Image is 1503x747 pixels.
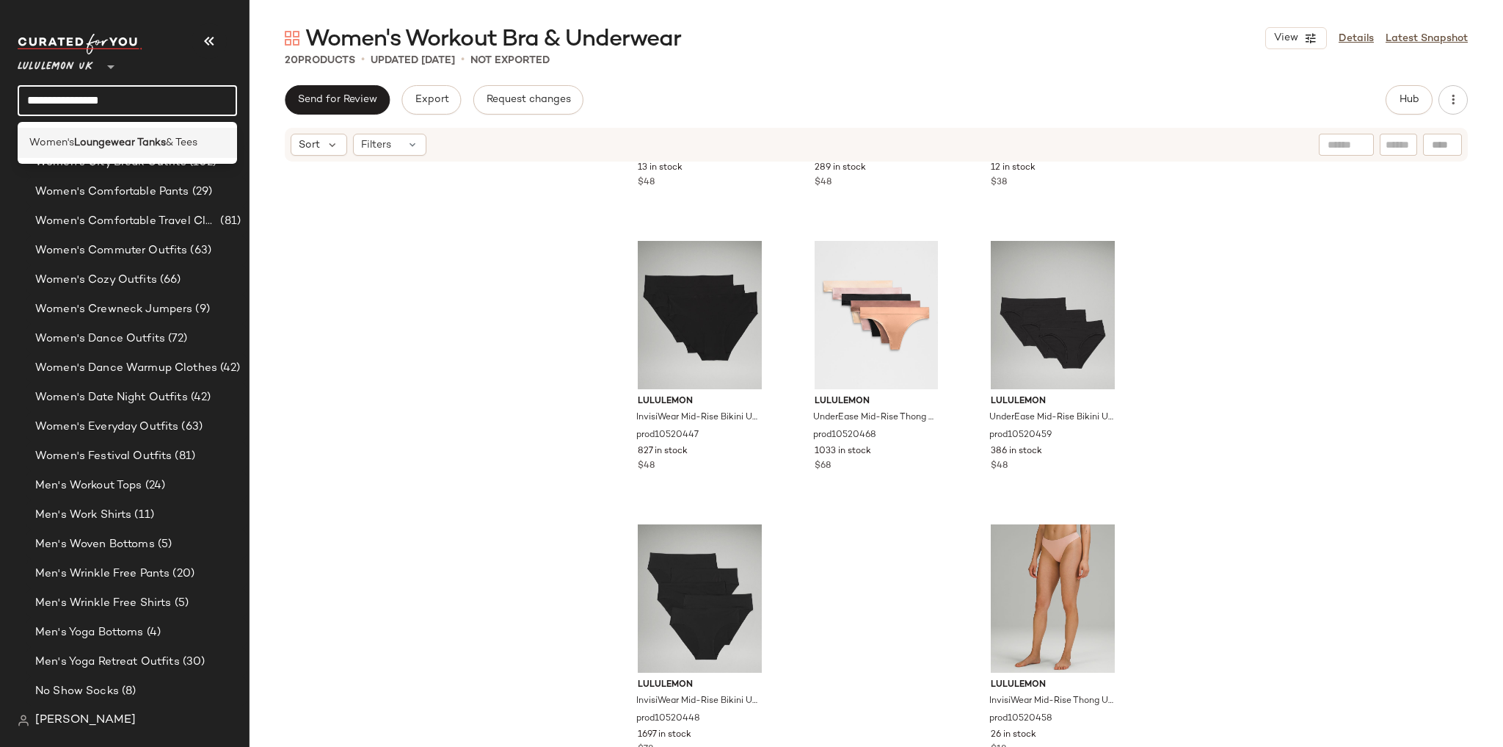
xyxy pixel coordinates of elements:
[35,683,119,700] span: No Show Socks
[119,683,136,700] span: (8)
[461,51,465,69] span: •
[989,695,1113,708] span: InvisiWear Mid-Rise Thong Underwear
[1339,31,1374,46] a: Details
[35,301,192,318] span: Women's Crewneck Jumpers
[626,524,774,673] img: LW9FY4S_0001_1
[18,715,29,726] img: svg%3e
[35,566,170,582] span: Men's Wrinkle Free Pants
[29,135,74,151] span: Women's
[638,679,762,692] span: lululemon
[285,31,299,46] img: svg%3e
[305,25,681,54] span: Women's Workout Bra & Underwear
[638,729,691,742] span: 1697 in stock
[217,213,241,230] span: (81)
[414,94,448,106] span: Export
[155,536,172,553] span: (5)
[638,395,762,408] span: lululemon
[74,135,166,151] b: Loungewear Tanks
[636,712,700,726] span: prod10520448
[991,460,1008,473] span: $48
[35,595,172,612] span: Men's Wrinkle Free Shirts
[473,85,583,115] button: Request changes
[979,524,1127,673] img: LW9DAWS_040034_1
[35,448,172,465] span: Women's Festival Outfits
[35,213,217,230] span: Women's Comfortable Travel Clothes
[813,411,937,425] span: UnderEase Mid-Rise Thong Underwear 5 Pack
[35,712,136,729] span: [PERSON_NAME]
[815,162,866,175] span: 289 in stock
[626,241,774,389] img: LW9DC4S_0001_1
[636,411,760,425] span: InvisiWear Mid-Rise Bikini Underwear 3 Pack
[187,242,211,259] span: (63)
[192,301,209,318] span: (9)
[991,176,1007,190] span: $38
[803,241,950,389] img: LW9DE9S_070623_1
[989,712,1052,726] span: prod10520458
[297,94,377,106] span: Send for Review
[35,242,187,259] span: Women's Commuter Outfits
[35,477,142,494] span: Men's Workout Tops
[35,536,155,553] span: Men's Woven Bottoms
[638,176,655,190] span: $48
[470,53,550,68] p: Not Exported
[815,176,831,190] span: $48
[285,55,298,66] span: 20
[285,53,355,68] div: Products
[188,389,211,406] span: (42)
[815,395,939,408] span: lululemon
[1265,27,1327,49] button: View
[166,135,197,151] span: & Tees
[815,460,831,473] span: $68
[180,654,205,671] span: (30)
[35,184,189,201] span: Women's Comfortable Pants
[636,695,760,708] span: InvisiWear Mid-Rise Bikini Underwear 5 Pack
[142,477,166,494] span: (24)
[979,241,1127,389] img: LW9DCLS_0001_1
[170,566,194,582] span: (20)
[1386,31,1468,46] a: Latest Snapshot
[371,53,455,68] p: updated [DATE]
[131,507,154,524] span: (11)
[285,85,390,115] button: Send for Review
[35,389,188,406] span: Women's Date Night Outfits
[486,94,571,106] span: Request changes
[361,137,391,153] span: Filters
[638,162,683,175] span: 13 in stock
[178,419,203,436] span: (63)
[991,395,1115,408] span: lululemon
[165,331,188,347] span: (72)
[35,331,165,347] span: Women's Dance Outfits
[35,507,131,524] span: Men's Work Shirts
[18,50,93,76] span: Lululemon UK
[35,654,180,671] span: Men's Yoga Retreat Outfits
[172,595,189,612] span: (5)
[172,448,195,465] span: (81)
[991,445,1042,458] span: 386 in stock
[361,51,365,69] span: •
[1399,94,1419,106] span: Hub
[1273,32,1298,44] span: View
[815,445,871,458] span: 1033 in stock
[638,460,655,473] span: $48
[35,360,217,377] span: Women's Dance Warmup Clothes
[144,624,161,641] span: (4)
[35,419,178,436] span: Women's Everyday Outfits
[299,137,320,153] span: Sort
[401,85,461,115] button: Export
[813,429,876,442] span: prod10520468
[1386,85,1433,115] button: Hub
[989,429,1052,442] span: prod10520459
[189,184,213,201] span: (29)
[638,445,688,458] span: 827 in stock
[35,624,144,641] span: Men's Yoga Bottoms
[636,429,699,442] span: prod10520447
[217,360,241,377] span: (42)
[991,679,1115,692] span: lululemon
[157,272,181,289] span: (66)
[991,162,1036,175] span: 12 in stock
[991,729,1036,742] span: 26 in stock
[18,34,142,54] img: cfy_white_logo.C9jOOHJF.svg
[35,272,157,289] span: Women's Cozy Outfits
[989,411,1113,425] span: UnderEase Mid-Rise Bikini Underwear 3 Pack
